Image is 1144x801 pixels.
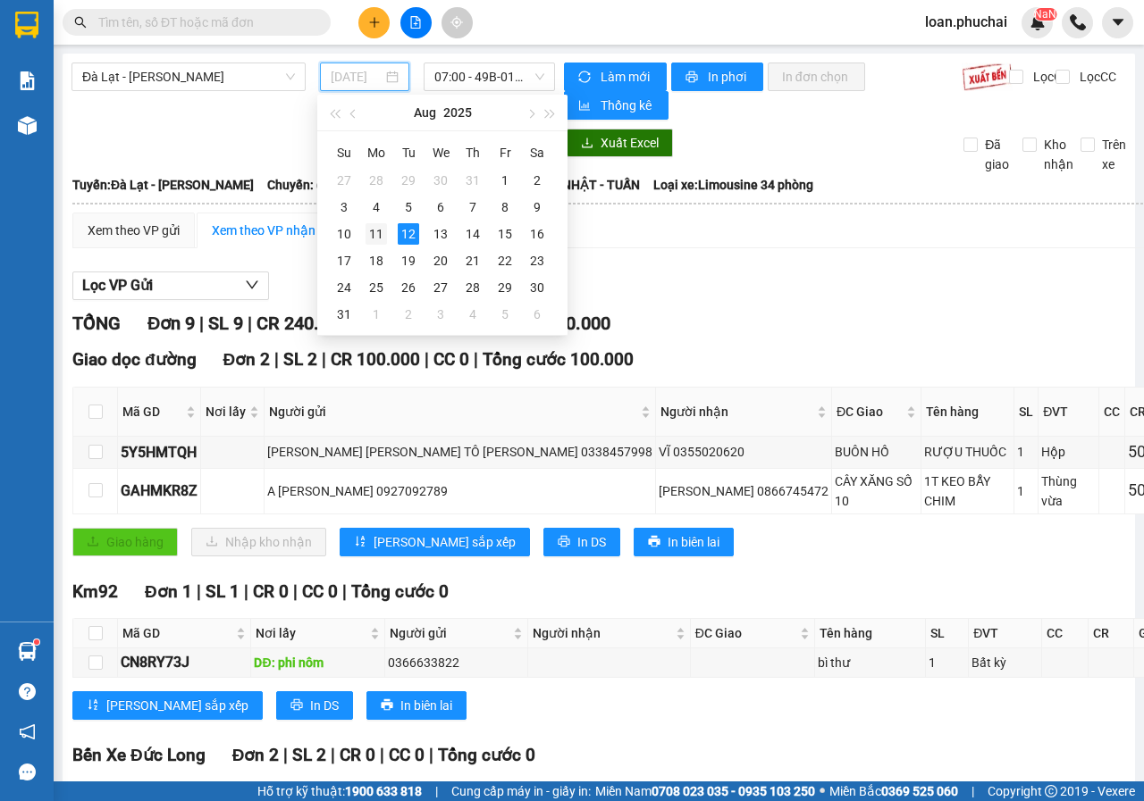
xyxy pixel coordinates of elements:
[366,170,387,191] div: 28
[489,221,521,247] td: 2025-08-15
[360,247,392,274] td: 2025-08-18
[392,138,425,167] th: Tu
[366,277,387,298] div: 25
[267,481,652,501] div: A [PERSON_NAME] 0927092789
[121,480,198,502] div: GAHMKR8Z
[430,250,451,271] div: 20
[1102,7,1133,38] button: caret-down
[921,388,1014,437] th: Tên hàng
[208,313,243,334] span: SL 9
[1041,471,1096,511] div: Thùng vừa
[659,481,829,501] div: [PERSON_NAME] 0866745472
[489,138,521,167] th: Fr
[333,304,355,325] div: 31
[390,623,509,643] span: Người gửi
[425,221,457,247] td: 2025-08-13
[972,653,1039,672] div: Bất kỳ
[1037,135,1081,174] span: Kho nhận
[525,175,640,195] span: Tài xế: NHẬT - TUẤN
[274,349,279,370] span: |
[521,301,553,328] td: 2025-09-06
[595,781,815,801] span: Miền Nam
[457,167,489,194] td: 2025-07-31
[392,247,425,274] td: 2025-08-19
[392,221,425,247] td: 2025-08-12
[494,223,516,245] div: 15
[333,277,355,298] div: 24
[451,781,591,801] span: Cung cấp máy in - giấy in:
[72,528,178,556] button: uploadGiao hàng
[72,745,206,765] span: Bến Xe Đức Long
[881,784,958,798] strong: 0369 525 060
[381,698,393,713] span: printer
[351,581,449,602] span: Tổng cước 0
[283,745,288,765] span: |
[671,63,763,91] button: printerIn phơi
[815,619,927,648] th: Tên hàng
[494,304,516,325] div: 5
[457,221,489,247] td: 2025-08-14
[18,642,37,661] img: warehouse-icon
[494,196,516,218] div: 8
[489,301,521,328] td: 2025-09-05
[462,277,484,298] div: 28
[820,788,825,795] span: ⚪️
[521,138,553,167] th: Sa
[521,274,553,301] td: 2025-08-30
[489,274,521,301] td: 2025-08-29
[443,95,472,130] button: 2025
[118,437,201,468] td: 5Y5HMTQH
[462,223,484,245] div: 14
[342,581,347,602] span: |
[1095,135,1133,174] span: Trên xe
[578,99,593,113] span: bar-chart
[430,277,451,298] div: 27
[366,196,387,218] div: 4
[72,313,121,334] span: TỔNG
[398,223,419,245] div: 12
[19,723,36,740] span: notification
[494,277,516,298] div: 29
[526,250,548,271] div: 23
[660,402,813,421] span: Người nhận
[1099,388,1125,437] th: CC
[1110,14,1126,30] span: caret-down
[340,528,530,556] button: sort-ascending[PERSON_NAME] sắp xếp
[398,277,419,298] div: 26
[435,781,438,801] span: |
[474,349,478,370] span: |
[1072,67,1119,87] span: Lọc CC
[558,535,570,549] span: printer
[15,12,38,38] img: logo-vxr
[121,441,198,463] div: 5Y5HMTQH
[398,250,419,271] div: 19
[494,170,516,191] div: 1
[648,535,660,549] span: printer
[1034,8,1056,21] sup: NaN
[360,301,392,328] td: 2025-09-01
[577,532,606,552] span: In DS
[829,781,958,801] span: Miền Bắc
[835,471,918,511] div: CÂY XĂNG SỐ 10
[333,223,355,245] div: 10
[283,349,317,370] span: SL 2
[206,402,246,421] span: Nơi lấy
[521,221,553,247] td: 2025-08-16
[601,67,652,87] span: Làm mới
[88,221,180,240] div: Xem theo VP gửi
[232,745,280,765] span: Đơn 2
[652,784,815,798] strong: 0708 023 035 - 0935 103 250
[333,196,355,218] div: 3
[199,313,204,334] span: |
[564,63,667,91] button: syncLàm mới
[354,535,366,549] span: sort-ascending
[425,167,457,194] td: 2025-07-30
[340,745,375,765] span: CR 0
[686,71,701,85] span: printer
[430,223,451,245] div: 13
[331,67,383,87] input: 12/08/2025
[457,194,489,221] td: 2025-08-07
[18,116,37,135] img: warehouse-icon
[212,221,315,240] div: Xem theo VP nhận
[360,274,392,301] td: 2025-08-25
